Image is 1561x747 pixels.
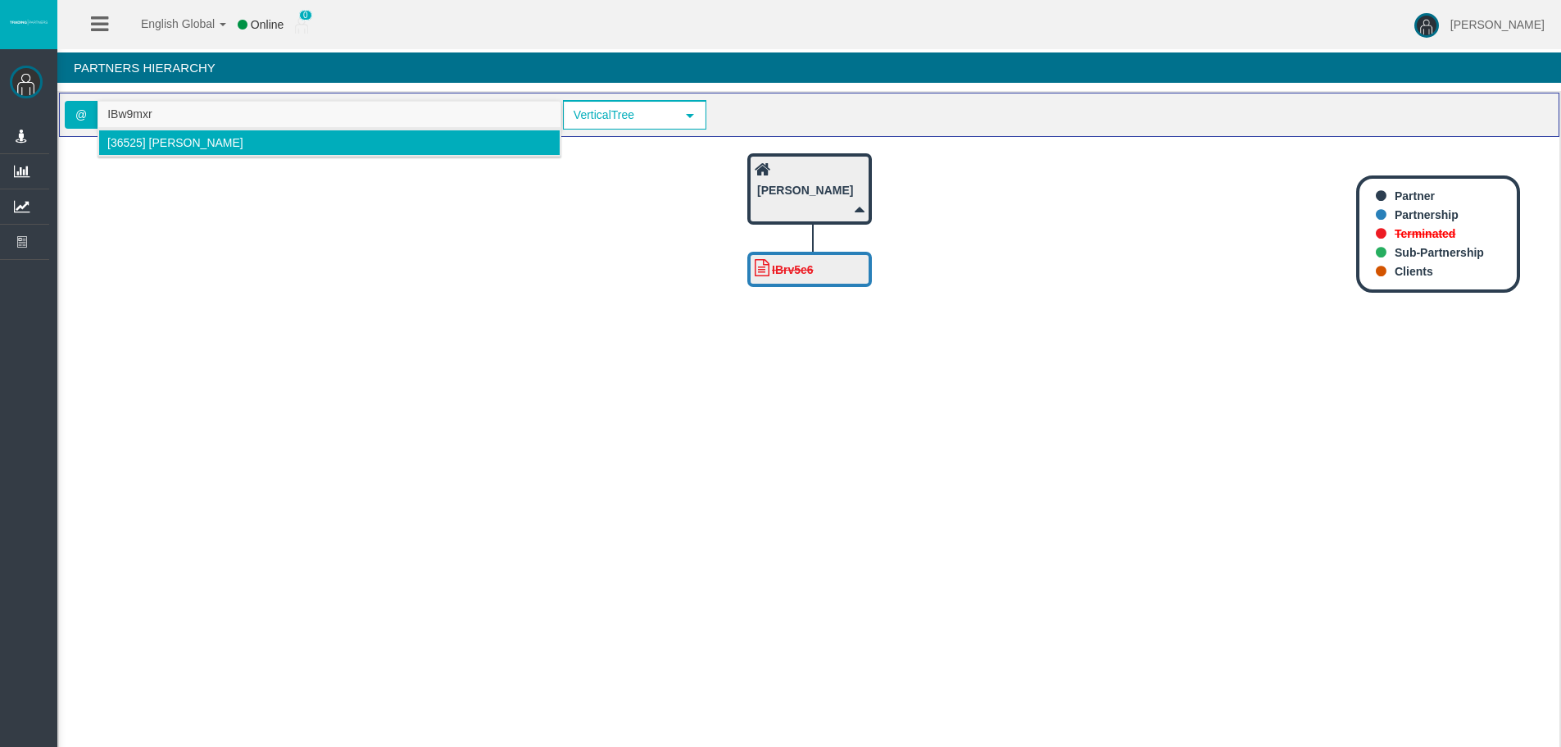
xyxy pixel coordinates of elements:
b: [PERSON_NAME] [757,184,853,197]
b: Terminated [1395,227,1455,240]
input: Search partner... [98,102,560,127]
b: Sub-Partnership [1395,246,1484,259]
h4: Partners Hierarchy [57,52,1561,83]
span: [PERSON_NAME] [1450,18,1545,31]
span: [36525] [PERSON_NAME] [107,136,243,149]
span: 0 [299,10,312,20]
b: Partner [1395,189,1435,203]
span: @ [65,101,98,129]
img: user-image [1414,13,1439,38]
span: select [683,109,697,122]
span: Online [251,18,284,31]
img: user_small.png [295,17,308,34]
img: logo.svg [8,19,49,25]
b: IBrv5e6 [772,263,814,276]
span: English Global [120,17,215,30]
b: Partnership [1395,208,1459,221]
span: VerticalTree [565,102,676,128]
b: Clients [1395,265,1433,278]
